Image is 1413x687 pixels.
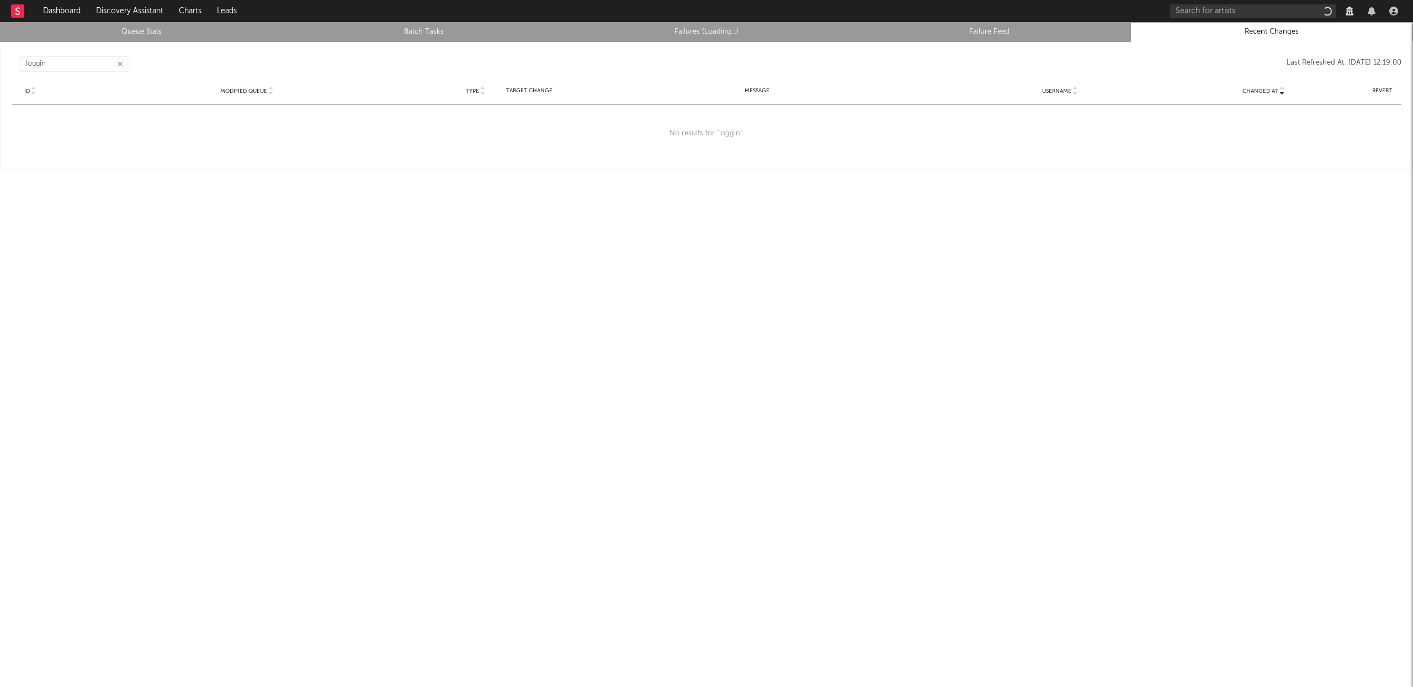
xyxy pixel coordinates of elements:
[571,25,842,39] a: Failures (Loading...)
[506,87,553,95] div: Target Change
[1242,88,1278,94] span: Changed At
[1042,88,1071,94] span: Username
[1170,4,1336,18] input: Search for artists
[6,25,277,39] a: Queue Stats
[289,25,559,39] a: Batch Tasks
[220,88,267,94] span: Modified Queue
[466,88,479,94] span: Type
[24,88,30,94] span: ID
[130,56,1401,72] div: Last Refreshed At: [DATE] 12:19:00
[1368,87,1396,95] div: Revert
[12,105,1401,162] div: No results for " loggin ".
[559,87,955,95] div: Message
[20,56,130,72] input: Search...
[854,25,1124,39] a: Failure Feed
[1136,25,1407,39] a: Recent Changes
